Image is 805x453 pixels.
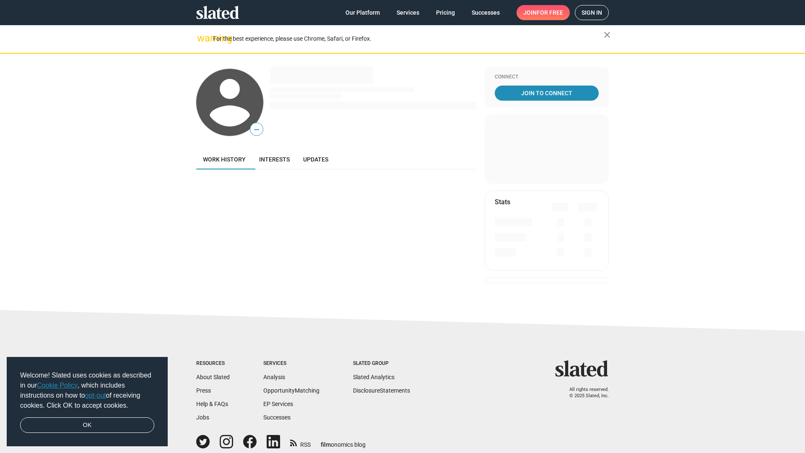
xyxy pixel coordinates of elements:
[321,441,331,448] span: film
[575,5,609,20] a: Sign in
[602,30,612,40] mat-icon: close
[429,5,462,20] a: Pricing
[495,86,599,101] a: Join To Connect
[537,5,563,20] span: for free
[196,149,252,169] a: Work history
[85,392,106,399] a: opt-out
[263,387,319,394] a: OpportunityMatching
[263,374,285,380] a: Analysis
[259,156,290,163] span: Interests
[353,374,395,380] a: Slated Analytics
[495,198,510,206] mat-card-title: Stats
[390,5,426,20] a: Services
[397,5,419,20] span: Services
[7,357,168,447] div: cookieconsent
[196,414,209,421] a: Jobs
[436,5,455,20] span: Pricing
[472,5,500,20] span: Successes
[203,156,246,163] span: Work history
[37,382,78,389] a: Cookie Policy
[20,417,154,433] a: dismiss cookie message
[250,124,263,135] span: —
[465,5,506,20] a: Successes
[263,360,319,367] div: Services
[321,434,366,449] a: filmonomics blog
[20,370,154,411] span: Welcome! Slated uses cookies as described in our , which includes instructions on how to of recei...
[339,5,387,20] a: Our Platform
[303,156,328,163] span: Updates
[353,387,410,394] a: DisclosureStatements
[263,414,291,421] a: Successes
[196,387,211,394] a: Press
[263,401,293,407] a: EP Services
[197,33,207,43] mat-icon: warning
[517,5,570,20] a: Joinfor free
[196,401,228,407] a: Help & FAQs
[561,387,609,399] p: All rights reserved. © 2025 Slated, Inc.
[582,5,602,20] span: Sign in
[353,360,410,367] div: Slated Group
[196,360,230,367] div: Resources
[290,436,311,449] a: RSS
[252,149,296,169] a: Interests
[196,374,230,380] a: About Slated
[345,5,380,20] span: Our Platform
[496,86,597,101] span: Join To Connect
[296,149,335,169] a: Updates
[495,74,599,81] div: Connect
[523,5,563,20] span: Join
[213,33,604,44] div: For the best experience, please use Chrome, Safari, or Firefox.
